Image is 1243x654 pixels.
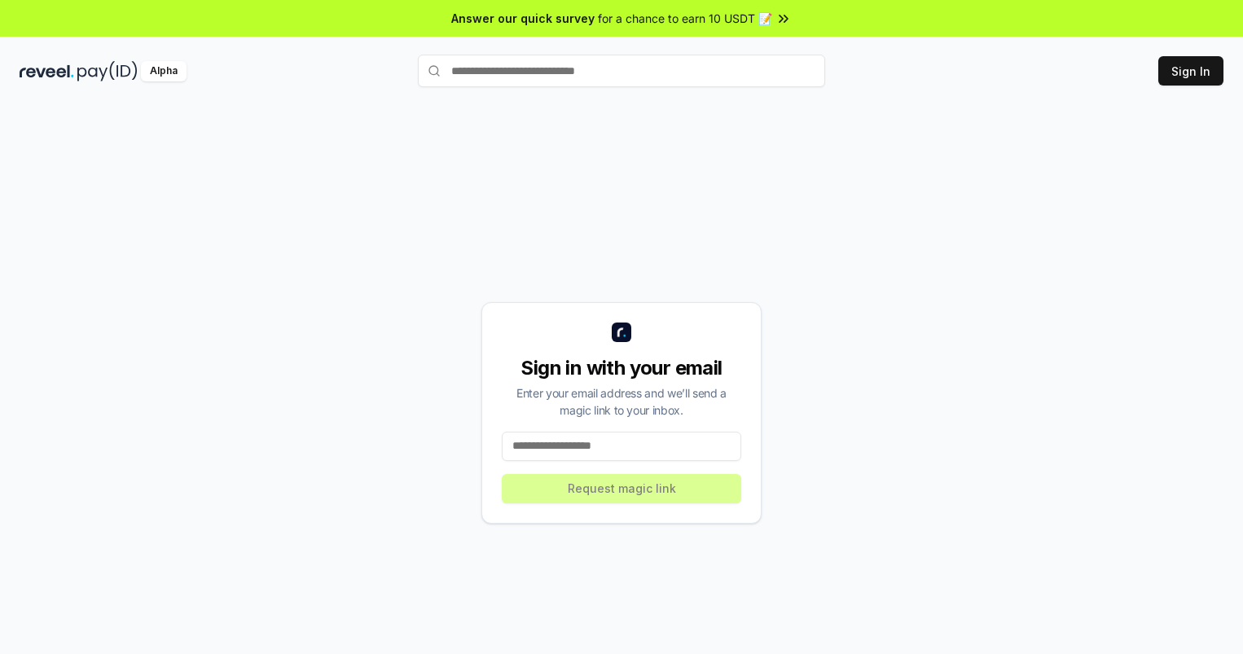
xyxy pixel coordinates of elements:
div: Alpha [141,61,187,81]
span: for a chance to earn 10 USDT 📝 [598,10,772,27]
img: pay_id [77,61,138,81]
img: logo_small [612,323,631,342]
button: Sign In [1158,56,1223,86]
div: Sign in with your email [502,355,741,381]
img: reveel_dark [20,61,74,81]
span: Answer our quick survey [451,10,595,27]
div: Enter your email address and we’ll send a magic link to your inbox. [502,384,741,419]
